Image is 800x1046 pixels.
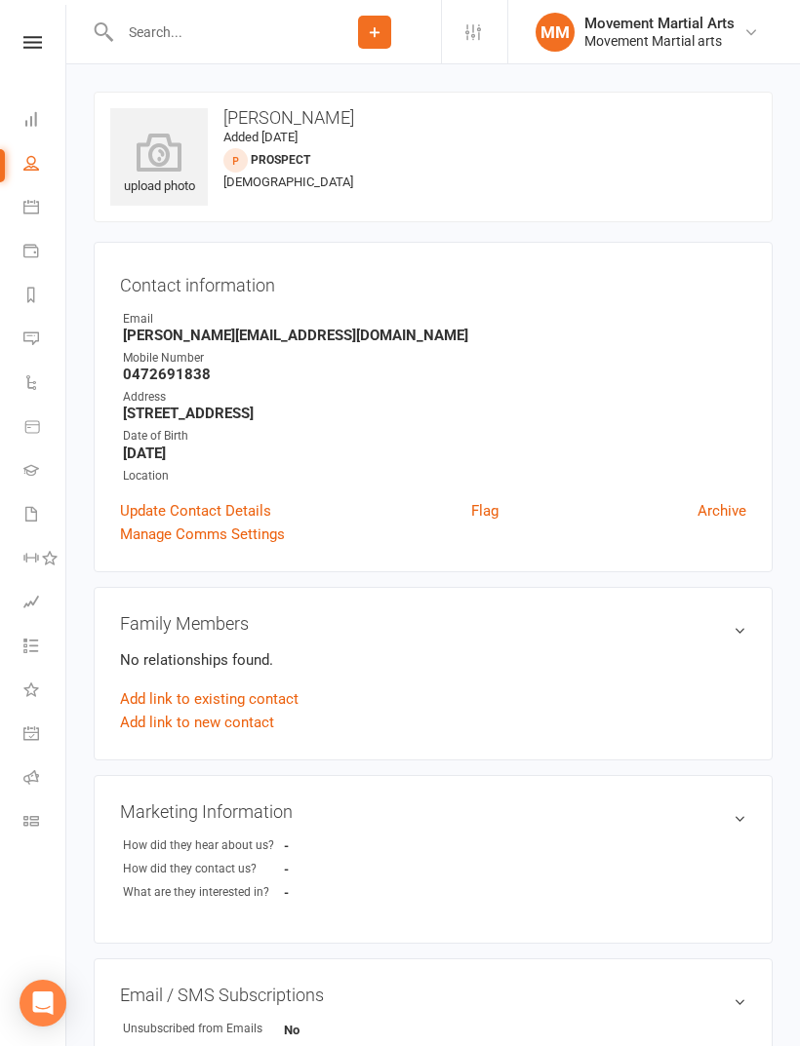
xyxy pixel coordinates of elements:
[123,349,746,368] div: Mobile Number
[23,714,67,757] a: General attendance kiosk mode
[123,836,284,855] div: How did they hear about us?
[23,187,67,231] a: Calendar
[284,838,289,853] strong: -
[123,467,746,485] div: Location
[120,801,746,822] h3: Marketing Information
[23,670,67,714] a: What's New
[698,499,746,523] a: Archive
[23,582,67,626] a: Assessments
[584,32,735,50] div: Movement Martial arts
[251,153,310,167] snap: prospect
[23,99,67,143] a: Dashboard
[20,980,66,1027] div: Open Intercom Messenger
[123,366,746,383] strong: 0472691838
[471,499,499,523] a: Flag
[120,687,299,711] a: Add link to existing contact
[120,711,274,734] a: Add link to new contact
[23,275,67,319] a: Reports
[120,648,746,672] p: No relationships found.
[284,862,289,876] strong: -
[123,310,746,329] div: Email
[123,388,746,407] div: Address
[123,860,284,878] div: How did they contact us?
[120,523,285,546] a: Manage Comms Settings
[123,405,746,422] strong: [STREET_ADDRESS]
[120,613,746,634] h3: Family Members
[223,130,298,144] time: Added [DATE]
[23,407,67,450] a: Product Sales
[120,499,271,523] a: Update Contact Details
[223,174,353,189] span: [DEMOGRAPHIC_DATA]
[23,757,67,801] a: Roll call kiosk mode
[23,801,67,845] a: Class kiosk mode
[284,885,289,900] strong: -
[120,268,746,295] h3: Contact information
[120,985,746,1005] h3: Email / SMS Subscriptions
[123,445,746,462] strong: [DATE]
[23,143,67,187] a: People
[123,1020,284,1038] div: Unsubscribed from Emails
[536,13,575,52] div: MM
[123,883,284,902] div: What are they interested in?
[123,427,746,446] div: Date of Birth
[23,231,67,275] a: Payments
[284,1023,300,1037] strong: No
[584,15,735,32] div: Movement Martial Arts
[110,108,756,128] h3: [PERSON_NAME]
[123,327,746,344] strong: [PERSON_NAME][EMAIL_ADDRESS][DOMAIN_NAME]
[114,19,308,46] input: Search...
[110,133,208,197] div: upload photo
